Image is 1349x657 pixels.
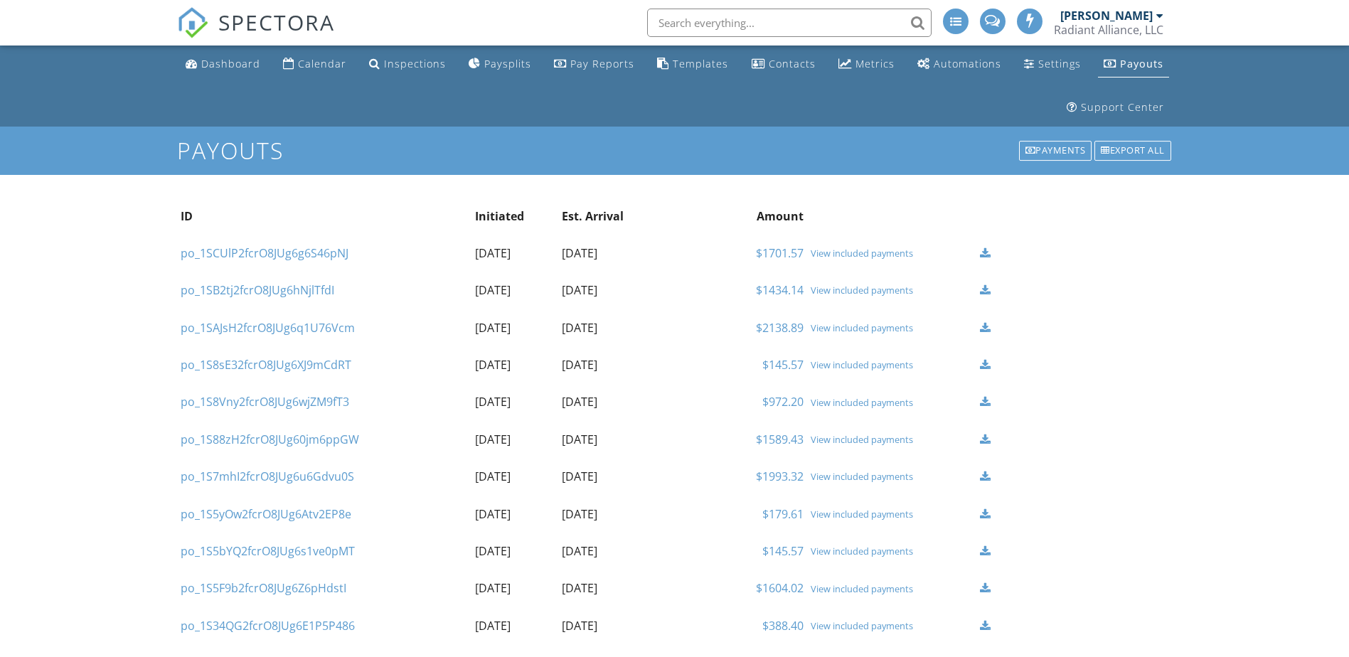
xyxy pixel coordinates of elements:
div: Calendar [298,57,346,70]
a: Settings [1018,51,1087,78]
a: Payments [1018,139,1094,162]
a: Automations (Basic) [912,51,1007,78]
a: po_1S5bYQ2fcrO8JUg6s1ve0pMT [181,543,355,559]
a: Pay Reports [548,51,640,78]
a: View included payments [811,247,973,259]
a: po_1S8Vny2fcrO8JUg6wjZM9fT3 [181,394,349,410]
td: [DATE] [558,570,665,607]
td: [DATE] [558,272,665,309]
a: Metrics [833,51,900,78]
a: View included payments [811,508,973,520]
a: View included payments [811,322,973,333]
a: Templates [651,51,734,78]
a: Paysplits [463,51,537,78]
td: [DATE] [471,383,558,420]
a: Dashboard [180,51,266,78]
a: po_1SCUlP2fcrO8JUg6g6S46pNJ [181,245,348,261]
th: ID [177,198,471,235]
td: [DATE] [558,309,665,346]
a: $145.57 [762,543,804,559]
td: [DATE] [471,421,558,458]
td: [DATE] [471,272,558,309]
a: $2138.89 [756,320,804,336]
a: po_1SAJsH2fcrO8JUg6q1U76Vcm [181,320,355,336]
td: [DATE] [471,458,558,495]
div: Paysplits [484,57,531,70]
span: SPECTORA [218,7,335,37]
td: [DATE] [471,570,558,607]
div: Templates [673,57,728,70]
div: Contacts [769,57,816,70]
th: Est. Arrival [558,198,665,235]
td: [DATE] [558,533,665,570]
a: Export all [1093,139,1173,162]
a: View included payments [811,284,973,296]
a: View included payments [811,397,973,408]
div: Payouts [1120,57,1163,70]
a: po_1S88zH2fcrO8JUg60jm6ppGW [181,432,359,447]
a: View included payments [811,471,973,482]
td: [DATE] [471,607,558,644]
td: [DATE] [471,309,558,346]
a: po_1S8sE32fcrO8JUg6XJ9mCdRT [181,357,351,373]
td: [DATE] [558,421,665,458]
td: [DATE] [471,235,558,272]
a: po_1S34QG2fcrO8JUg6E1P5P486 [181,618,355,634]
a: Inspections [363,51,452,78]
td: [DATE] [558,458,665,495]
div: Settings [1038,57,1081,70]
a: View included payments [811,434,973,445]
a: $972.20 [762,394,804,410]
div: Inspections [384,57,446,70]
div: [PERSON_NAME] [1060,9,1153,23]
a: Support Center [1061,95,1170,121]
td: [DATE] [471,533,558,570]
div: Automations [934,57,1001,70]
div: Support Center [1081,100,1164,114]
img: The Best Home Inspection Software - Spectora [177,7,208,38]
a: po_1SB2tj2fcrO8JUg6hNjlTfdI [181,282,334,298]
a: Contacts [746,51,821,78]
div: Metrics [855,57,895,70]
div: Pay Reports [570,57,634,70]
td: [DATE] [558,235,665,272]
th: Amount [665,198,807,235]
a: po_1S5yOw2fcrO8JUg6Atv2EP8e [181,506,351,522]
div: Dashboard [201,57,260,70]
a: $1589.43 [756,432,804,447]
a: View included payments [811,620,973,631]
td: [DATE] [558,383,665,420]
div: Radiant Alliance, LLC [1054,23,1163,37]
td: [DATE] [558,607,665,644]
td: [DATE] [471,496,558,533]
a: View included payments [811,545,973,557]
td: [DATE] [558,346,665,383]
a: Payouts [1098,51,1169,78]
a: View included payments [811,583,973,594]
a: $1701.57 [756,245,804,261]
div: Export all [1094,141,1171,161]
a: $1604.02 [756,580,804,596]
h1: Payouts [177,138,1173,163]
a: View included payments [811,359,973,370]
th: Initiated [471,198,558,235]
input: Search everything... [647,9,932,37]
a: $179.61 [762,506,804,522]
a: $145.57 [762,357,804,373]
a: SPECTORA [177,19,335,49]
td: [DATE] [558,496,665,533]
td: [DATE] [471,346,558,383]
a: $1434.14 [756,282,804,298]
a: $388.40 [762,618,804,634]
